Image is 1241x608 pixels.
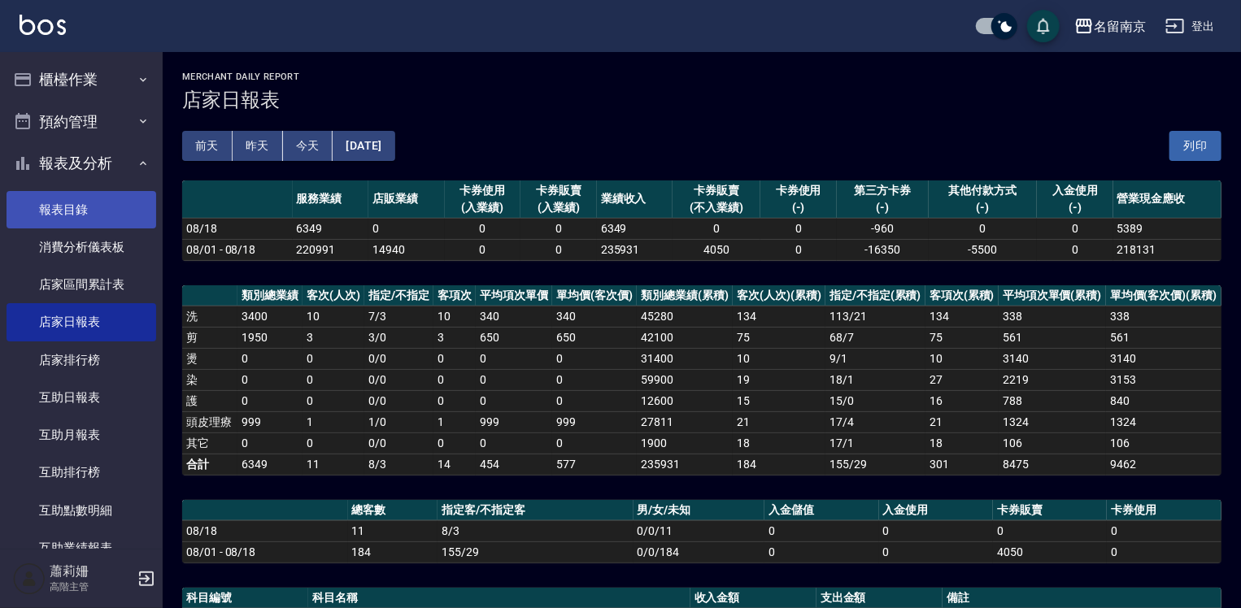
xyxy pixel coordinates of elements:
[476,454,552,475] td: 454
[7,142,156,185] button: 報表及分析
[7,416,156,454] a: 互助月報表
[303,432,364,454] td: 0
[925,454,999,475] td: 301
[925,369,999,390] td: 27
[552,369,637,390] td: 0
[7,341,156,379] a: 店家排行榜
[1159,11,1221,41] button: 登出
[182,369,237,390] td: 染
[433,411,476,432] td: 1
[1106,306,1221,327] td: 338
[552,390,637,411] td: 0
[333,131,394,161] button: [DATE]
[303,306,364,327] td: 10
[476,285,552,306] th: 平均項次單價
[637,285,733,306] th: 類別總業績(累積)
[825,369,925,390] td: 18 / 1
[764,520,878,541] td: 0
[13,562,46,595] img: Person
[999,327,1106,348] td: 561
[841,199,925,216] div: (-)
[182,500,1221,563] table: a dense table
[552,432,637,454] td: 0
[552,348,637,369] td: 0
[7,59,156,101] button: 櫃檯作業
[7,228,156,266] a: 消費分析儀表板
[999,390,1106,411] td: 788
[438,500,633,521] th: 指定客/不指定客
[933,182,1033,199] div: 其他付款方式
[1041,182,1109,199] div: 入金使用
[929,218,1037,239] td: 0
[637,348,733,369] td: 31400
[237,348,303,369] td: 0
[476,390,552,411] td: 0
[1106,454,1221,475] td: 9462
[1107,500,1221,521] th: 卡券使用
[637,390,733,411] td: 12600
[433,369,476,390] td: 0
[182,72,1221,82] h2: Merchant Daily Report
[303,327,364,348] td: 3
[1106,369,1221,390] td: 3153
[182,89,1221,111] h3: 店家日報表
[433,390,476,411] td: 0
[182,348,237,369] td: 燙
[368,239,445,260] td: 14940
[7,191,156,228] a: 報表目錄
[348,520,438,541] td: 11
[303,454,364,475] td: 11
[303,369,364,390] td: 0
[520,218,597,239] td: 0
[677,182,756,199] div: 卡券販賣
[993,500,1107,521] th: 卡券販賣
[182,541,348,562] td: 08/01 - 08/18
[445,239,521,260] td: 0
[438,520,633,541] td: 8/3
[237,432,303,454] td: 0
[303,390,364,411] td: 0
[449,199,517,216] div: (入業績)
[1106,348,1221,369] td: 3140
[993,541,1107,562] td: 4050
[182,218,293,239] td: 08/18
[879,500,993,521] th: 入金使用
[182,454,237,475] td: 合計
[433,285,476,306] th: 客項次
[999,454,1106,475] td: 8475
[733,285,825,306] th: 客次(人次)(累積)
[303,411,364,432] td: 1
[733,348,825,369] td: 10
[50,580,133,594] p: 高階主管
[925,390,999,411] td: 16
[476,306,552,327] td: 340
[999,369,1106,390] td: 2219
[283,131,333,161] button: 今天
[364,411,433,432] td: 1 / 0
[925,306,999,327] td: 134
[925,348,999,369] td: 10
[1094,16,1146,37] div: 名留南京
[552,454,637,475] td: 577
[182,411,237,432] td: 頭皮理療
[449,182,517,199] div: 卡券使用
[237,327,303,348] td: 1950
[237,454,303,475] td: 6349
[368,180,445,219] th: 店販業績
[348,500,438,521] th: 總客數
[348,541,438,562] td: 184
[597,239,673,260] td: 235931
[637,306,733,327] td: 45280
[293,218,369,239] td: 6349
[303,348,364,369] td: 0
[364,285,433,306] th: 指定/不指定
[7,492,156,529] a: 互助點數明細
[837,239,929,260] td: -16350
[825,306,925,327] td: 113 / 21
[433,327,476,348] td: 3
[293,180,369,219] th: 服務業績
[1106,327,1221,348] td: 561
[733,327,825,348] td: 75
[364,369,433,390] td: 0 / 0
[364,454,433,475] td: 8/3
